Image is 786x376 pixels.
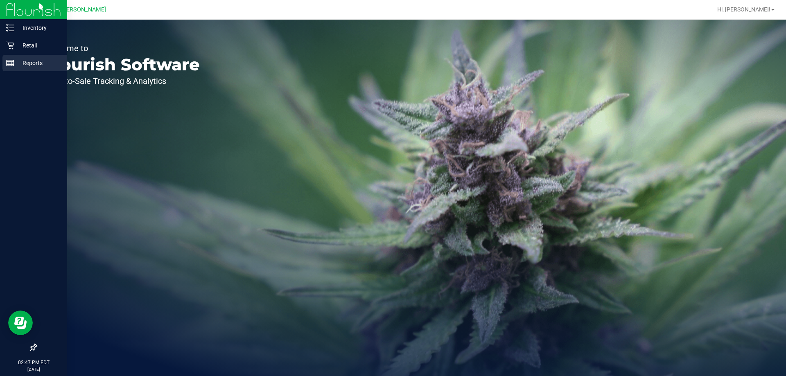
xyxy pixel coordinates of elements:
[44,44,200,52] p: Welcome to
[4,366,63,372] p: [DATE]
[44,56,200,73] p: Flourish Software
[44,77,200,85] p: Seed-to-Sale Tracking & Analytics
[6,24,14,32] inline-svg: Inventory
[717,6,770,13] span: Hi, [PERSON_NAME]!
[6,41,14,50] inline-svg: Retail
[14,23,63,33] p: Inventory
[61,6,106,13] span: [PERSON_NAME]
[4,359,63,366] p: 02:47 PM EDT
[6,59,14,67] inline-svg: Reports
[14,41,63,50] p: Retail
[8,311,33,335] iframe: Resource center
[14,58,63,68] p: Reports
